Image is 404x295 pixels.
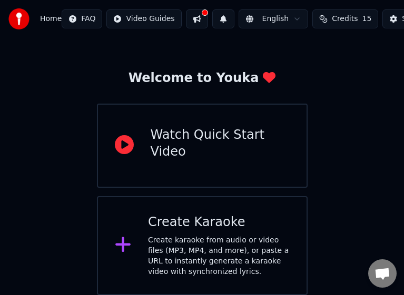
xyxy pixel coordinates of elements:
div: Create karaoke from audio or video files (MP3, MP4, and more), or paste a URL to instantly genera... [148,235,290,277]
nav: breadcrumb [40,14,62,24]
button: FAQ [62,9,102,28]
span: 15 [362,14,372,24]
div: Create Karaoke [148,214,290,231]
div: Açık sohbet [368,259,397,288]
div: Welcome to Youka [129,70,276,87]
img: youka [8,8,29,29]
button: Video Guides [106,9,181,28]
div: Watch Quick Start Video [151,127,290,160]
span: Home [40,14,62,24]
button: Credits15 [312,9,378,28]
span: Credits [332,14,358,24]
